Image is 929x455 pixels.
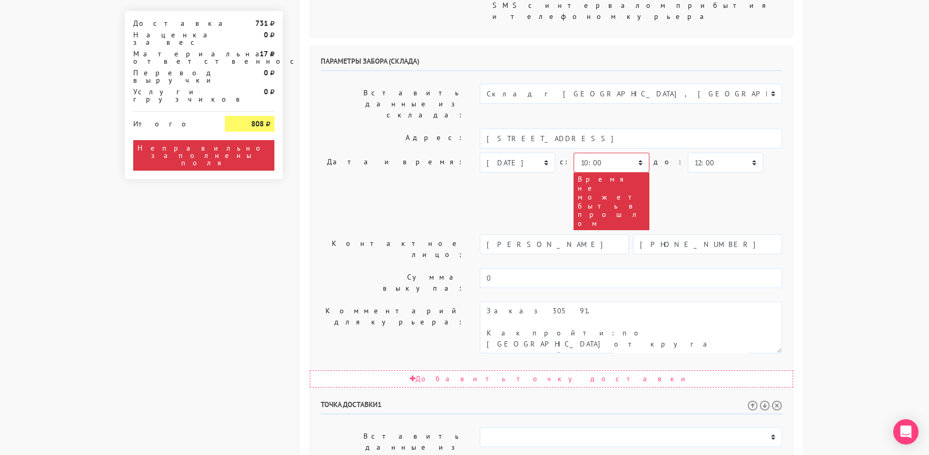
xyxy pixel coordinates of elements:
[480,234,629,254] input: Имя
[310,370,793,388] div: Добавить точку доставки
[321,400,782,414] h6: Точка доставки
[264,30,268,39] strong: 0
[264,68,268,77] strong: 0
[633,234,782,254] input: Телефон
[125,69,217,84] div: Перевод выручки
[313,153,472,230] label: Дата и время:
[313,268,472,298] label: Сумма выкупа:
[321,57,782,71] h6: Параметры забора (склада)
[264,87,268,96] strong: 0
[255,18,268,28] strong: 731
[133,116,209,127] div: Итого
[125,19,217,27] div: Доставка
[125,31,217,46] div: Наценка за вес
[313,128,472,149] label: Адрес:
[251,119,264,128] strong: 808
[133,140,274,171] div: Неправильно заполнены поля
[125,50,217,65] div: Материальная ответственность
[260,49,268,58] strong: 17
[559,153,569,171] label: c:
[313,234,472,264] label: Контактное лицо:
[125,88,217,103] div: Услуги грузчиков
[313,84,472,124] label: Вставить данные из склада:
[313,302,472,353] label: Комментарий для курьера:
[480,302,782,353] textarea: Как пройти: по [GEOGRAPHIC_DATA] от круга второй поворот во двор. Серые ворота с калиткой между а...
[654,153,684,171] label: до:
[893,419,918,444] div: Open Intercom Messenger
[378,400,382,409] span: 1
[574,173,649,230] div: Время не может быть в прошлом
